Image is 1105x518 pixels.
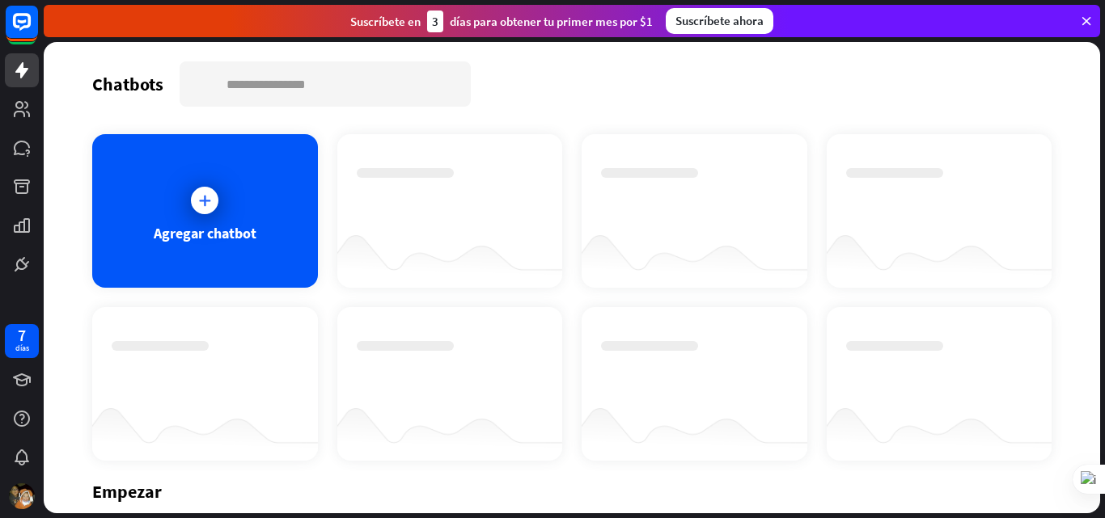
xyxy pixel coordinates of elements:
font: 3 [432,14,438,29]
font: Agregar chatbot [154,224,256,242]
button: Abrir el widget de chat LiveChat [13,6,61,55]
a: 7 días [5,324,39,358]
font: Suscríbete en [350,14,421,29]
font: Suscríbete ahora [675,13,764,28]
font: Empezar [92,480,162,503]
font: días [15,343,29,353]
font: 7 [18,325,26,345]
font: Chatbots [92,73,163,95]
font: días para obtener tu primer mes por $1 [450,14,653,29]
